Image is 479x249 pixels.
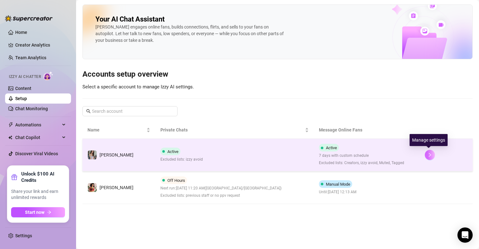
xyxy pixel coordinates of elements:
a: Chat Monitoring [15,106,48,111]
span: Start now [25,210,44,215]
a: Team Analytics [15,55,46,60]
div: Manage settings [410,134,448,146]
span: Off Hours [167,178,185,183]
span: Excluded lists: previous staff or no ppv request [160,193,282,199]
span: Chat Copilot [15,132,60,143]
span: Name [87,126,145,133]
div: [PERSON_NAME] engages online fans, builds connections, flirts, and sells to your fans on autopilo... [95,24,286,44]
span: [PERSON_NAME] [100,152,133,157]
button: Start nowarrow-right [11,207,65,217]
input: Search account [92,108,169,115]
span: Private Chats [160,126,304,133]
h2: Your AI Chat Assistant [95,15,165,24]
span: Select a specific account to manage Izzy AI settings. [82,84,194,90]
span: Active [167,149,178,154]
th: Message Online Fans [314,121,420,139]
span: Automations [15,120,60,130]
span: 7 days with custom schedule [319,153,404,159]
a: Discover Viral Videos [15,151,58,156]
th: Private Chats [155,121,314,139]
span: arrow-right [47,210,51,214]
span: thunderbolt [8,122,13,127]
strong: Unlock $100 AI Credits [21,171,65,183]
span: Active [326,145,337,150]
img: Maki [88,150,97,159]
a: Home [15,30,27,35]
th: Name [82,121,155,139]
span: Next run: [DATE] 11:20 AM ( [GEOGRAPHIC_DATA]/[GEOGRAPHIC_DATA] ) [160,185,282,191]
img: maki [88,183,97,192]
img: Chat Copilot [8,135,12,140]
a: Content [15,86,31,91]
span: [PERSON_NAME] [100,185,133,190]
span: gift [11,174,17,180]
button: right [425,150,435,160]
img: AI Chatter [43,71,53,80]
a: Settings [15,233,32,238]
img: logo-BBDzfeDw.svg [5,15,53,22]
span: Share your link and earn unlimited rewards [11,188,65,201]
span: search [86,109,91,113]
a: Creator Analytics [15,40,66,50]
span: right [428,153,432,157]
div: Open Intercom Messenger [457,227,473,243]
span: Excluded lists: izzy avoid [160,156,203,163]
span: Excluded lists: Creators, izzy avoid, Muted, Tagged [319,160,404,166]
h3: Accounts setup overview [82,69,473,80]
span: Manual Mode [326,182,350,187]
span: Until: [DATE] 12:13 AM [319,189,356,195]
span: Izzy AI Chatter [9,74,41,80]
a: Setup [15,96,27,101]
